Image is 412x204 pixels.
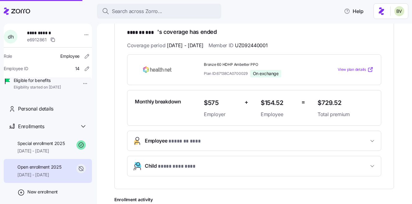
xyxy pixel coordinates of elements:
img: 676487ef2089eb4995defdc85707b4f5 [394,6,404,16]
span: View plan details [338,67,366,73]
span: Employee [145,137,201,145]
span: Enrollment activity [114,197,394,203]
span: UZ092440001 [235,42,268,49]
span: Search across Zorro... [112,7,162,15]
span: $729.52 [318,98,373,108]
span: [DATE] - [DATE] [17,148,65,154]
span: $575 [204,98,240,108]
span: e6912861 [27,37,47,43]
span: + [245,98,248,107]
span: [DATE] - [DATE] [167,42,204,49]
span: Eligible for benefits [14,77,61,84]
span: Employer [204,111,240,118]
span: Personal details [18,105,53,113]
span: Open enrollment 2025 [17,164,61,170]
span: Monthly breakdown [135,98,181,106]
span: Member ID [208,42,268,49]
span: Coverage period [127,42,204,49]
a: View plan details [338,66,373,73]
span: 14 [75,66,80,72]
span: d h [8,34,13,39]
h1: 's coverage has ended [127,28,381,37]
span: Employee ID [4,66,28,72]
span: On exchange [253,71,279,76]
span: Bronze 60 HDHP Ambetter PPO [204,62,313,67]
span: Employee [60,53,80,59]
span: $154.52 [261,98,296,108]
button: Help [339,5,369,17]
span: = [301,98,305,107]
img: Health Net [135,62,180,77]
span: New enrollment [27,189,58,195]
span: Help [344,7,364,15]
button: Search across Zorro... [97,4,221,19]
span: Special enrollment 2025 [17,140,65,147]
span: Role [4,53,12,59]
span: Total premium [318,111,373,118]
span: Plan ID: 67138CA0700029 [204,71,248,76]
span: Enrollments [18,123,44,130]
span: Eligibility started on [DATE] [14,85,61,90]
span: Child [145,162,197,170]
span: Employee [261,111,296,118]
span: [DATE] - [DATE] [17,172,61,178]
